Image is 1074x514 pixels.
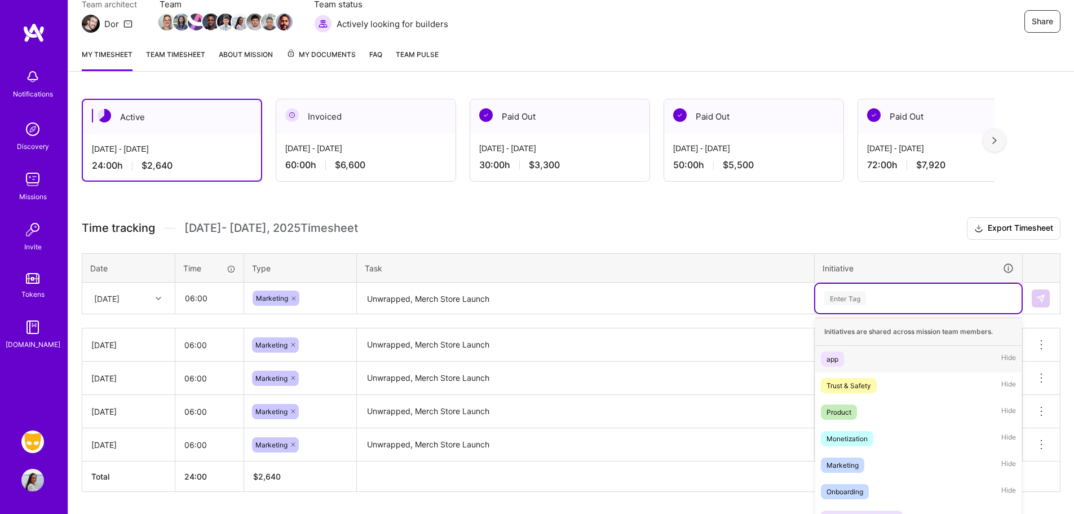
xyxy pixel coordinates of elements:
input: HH:MM [175,430,244,460]
textarea: Unwrapped, Merch Store Launch [358,330,813,361]
img: User Avatar [21,469,44,491]
a: Grindr: Product & Marketing [19,430,47,453]
img: logo [23,23,45,43]
img: teamwork [21,168,44,191]
i: icon Mail [123,19,132,28]
img: Paid Out [867,108,881,122]
div: [DATE] - [DATE] [673,143,834,155]
span: $ 2,640 [253,472,281,481]
div: Initiative [823,262,1014,275]
div: [DATE] [91,406,166,418]
span: Marketing [255,441,288,449]
div: Invite [24,241,42,253]
img: Active [98,109,111,122]
img: Actively looking for builders [314,15,332,33]
span: $3,300 [529,159,560,171]
a: Team Member Avatar [218,12,233,32]
i: icon Chevron [156,296,161,301]
img: discovery [21,118,44,140]
div: Enter Tag [824,289,866,307]
img: Invite [21,218,44,241]
span: Team Pulse [396,50,439,59]
img: tokens [26,273,39,284]
a: Team Member Avatar [160,12,174,32]
div: 72:00 h [867,159,1028,171]
th: 24:00 [175,462,244,492]
div: 30:00 h [479,159,640,171]
div: [DATE] [91,339,166,351]
img: bell [21,65,44,88]
textarea: Unwrapped, Merch Store Launch [358,363,813,394]
div: Missions [19,191,47,203]
div: Paid Out [664,99,843,134]
input: HH:MM [175,397,244,427]
th: Date [82,253,175,283]
div: [DATE] [94,292,120,304]
div: [DATE] [91,439,166,451]
span: Actively looking for builders [337,18,448,30]
textarea: Unwrapped, Merch Store Launch [358,429,813,460]
span: Hide [1001,484,1016,499]
div: 24:00 h [92,160,252,172]
span: Hide [1001,405,1016,420]
a: Team Member Avatar [189,12,204,32]
img: guide book [21,316,44,339]
div: Product [827,406,851,418]
a: My timesheet [82,49,132,71]
div: [DATE] - [DATE] [92,143,252,155]
div: Initiatives are shared across mission team members. [815,318,1022,346]
a: Team Member Avatar [233,12,247,32]
div: Tokens [21,288,45,300]
img: Team Member Avatar [188,14,205,30]
div: Monetization [827,433,868,445]
img: Submit [1036,294,1045,303]
img: Team Member Avatar [261,14,278,30]
img: Team Architect [82,15,100,33]
a: Team Pulse [396,49,439,71]
div: Time [183,262,236,274]
img: Team Member Avatar [217,14,234,30]
div: Marketing [827,459,859,471]
span: Marketing [256,294,288,302]
div: [DOMAIN_NAME] [6,339,60,350]
a: Team Member Avatar [204,12,218,32]
a: User Avatar [19,469,47,491]
span: Hide [1001,458,1016,473]
button: Export Timesheet [967,217,1060,240]
input: HH:MM [176,283,243,313]
a: Team Member Avatar [174,12,189,32]
span: Hide [1001,431,1016,446]
div: Discovery [17,140,49,152]
img: right [992,137,997,144]
img: Paid Out [673,108,687,122]
div: Onboarding [827,486,863,498]
div: Paid Out [470,99,649,134]
a: FAQ [369,49,382,71]
a: Team Member Avatar [247,12,262,32]
img: Team Member Avatar [276,14,293,30]
div: app [827,353,838,365]
span: $7,920 [916,159,945,171]
a: About Mission [219,49,273,71]
a: Team Member Avatar [277,12,291,32]
div: [DATE] [91,372,166,384]
span: $6,600 [335,159,365,171]
div: [DATE] - [DATE] [479,143,640,155]
img: Team Member Avatar [158,14,175,30]
th: Type [244,253,357,283]
img: Team Member Avatar [232,14,249,30]
i: icon Download [974,223,983,235]
a: Team timesheet [146,49,205,71]
textarea: Unwrapped, Merch Store Launch [358,284,813,314]
input: HH:MM [175,330,244,360]
img: Paid Out [479,108,493,122]
div: Active [83,100,261,134]
div: Dor [104,18,119,30]
div: Invoiced [276,99,456,134]
div: 50:00 h [673,159,834,171]
img: Invoiced [285,108,299,122]
span: $2,640 [142,160,173,172]
div: [DATE] - [DATE] [867,143,1028,155]
span: Hide [1001,378,1016,393]
img: Team Member Avatar [246,14,263,30]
